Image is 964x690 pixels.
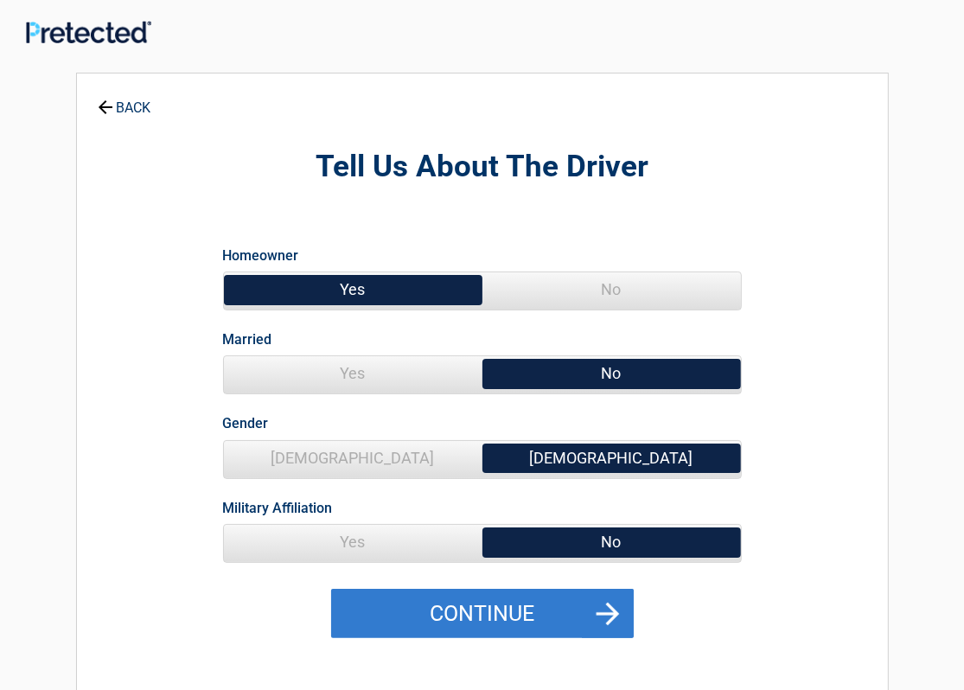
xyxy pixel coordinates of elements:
label: Gender [223,412,269,435]
span: Yes [224,356,482,391]
label: Military Affiliation [223,496,333,520]
a: BACK [94,85,155,115]
span: [DEMOGRAPHIC_DATA] [482,441,741,476]
label: Homeowner [223,244,299,267]
span: Yes [224,525,482,559]
h2: Tell Us About The Driver [172,147,793,188]
span: No [482,272,741,307]
img: Main Logo [26,21,151,43]
span: Yes [224,272,482,307]
span: No [482,356,741,391]
span: [DEMOGRAPHIC_DATA] [224,441,482,476]
button: Continue [331,589,634,639]
label: Married [223,328,272,351]
span: No [482,525,741,559]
